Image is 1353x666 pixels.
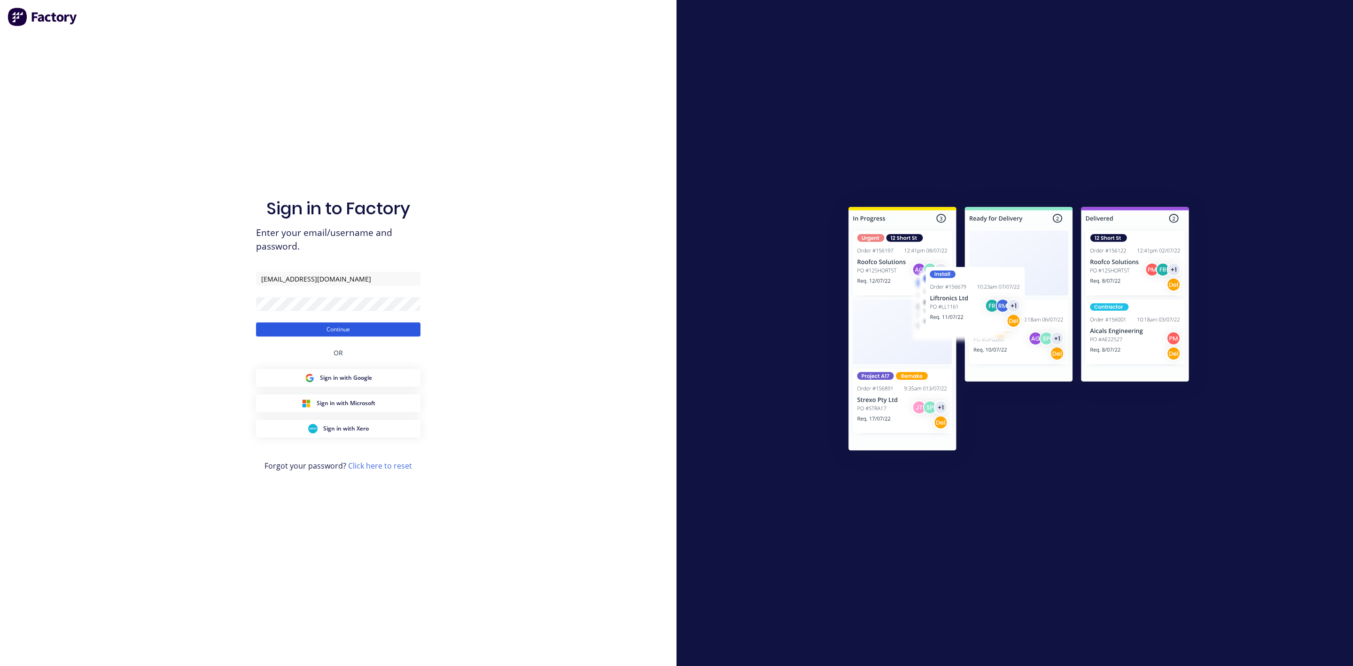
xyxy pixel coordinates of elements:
[264,460,412,471] span: Forgot your password?
[266,198,410,219] h1: Sign in to Factory
[256,369,420,387] button: Google Sign inSign in with Google
[256,322,420,337] button: Continue
[348,461,412,471] a: Click here to reset
[334,337,343,369] div: OR
[317,399,375,407] span: Sign in with Microsoft
[256,394,420,412] button: Microsoft Sign inSign in with Microsoft
[305,373,314,383] img: Google Sign in
[828,188,1210,473] img: Sign in
[256,226,420,253] span: Enter your email/username and password.
[323,424,369,433] span: Sign in with Xero
[308,424,318,433] img: Xero Sign in
[8,8,78,26] img: Factory
[256,420,420,438] button: Xero Sign inSign in with Xero
[320,374,372,382] span: Sign in with Google
[256,272,420,286] input: Email/Username
[302,399,311,408] img: Microsoft Sign in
